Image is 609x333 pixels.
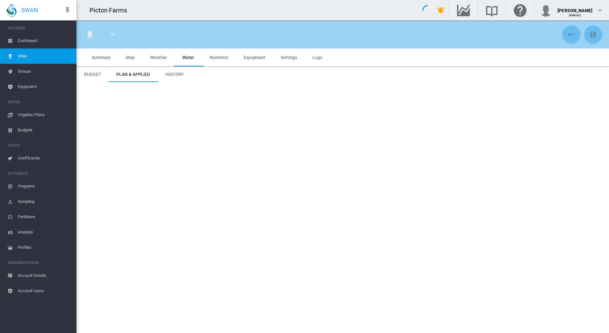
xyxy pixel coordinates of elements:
md-icon: icon-menu-down [108,31,116,38]
button: icon-bell-ring [434,4,447,17]
button: icon-menu-down [106,28,118,41]
span: Budget [84,72,101,77]
span: Map [126,55,135,60]
md-icon: icon-bell-ring [437,6,445,14]
span: SWAN [21,6,38,14]
div: Picton Farms [90,6,133,15]
span: ACCOUNT [8,23,71,33]
span: Fertilisers [18,209,71,225]
button: Cancel Changes [562,26,580,43]
img: profile.jpg [540,4,552,17]
span: Groups [18,64,71,79]
button: Click to go to list of Sites [83,28,96,41]
span: Coefficients [18,151,71,166]
span: CROPS [8,140,71,151]
md-icon: Click here for help [512,6,528,14]
span: Plan & Applied [116,72,150,77]
span: Dashboard [18,33,71,48]
span: (Admin) [569,13,581,17]
span: Equipment [244,55,265,60]
button: Save Changes [584,26,602,43]
span: ADMINISTRATION [8,258,71,268]
md-icon: icon-chevron-down [596,6,604,14]
span: Sites [18,48,71,64]
span: Account Details [18,268,71,283]
span: Irrigation Plans [18,107,71,122]
md-icon: icon-map-marker-radius [86,31,94,38]
span: Settings [281,55,297,60]
span: Programs [18,179,71,194]
md-icon: icon-pin [64,6,71,14]
span: Nutrients [210,55,228,60]
md-icon: Search the knowledge base [484,6,499,14]
md-icon: icon-undo [568,31,575,38]
span: Weather [150,55,167,60]
div: [PERSON_NAME] [557,5,592,11]
span: Logs [312,55,322,60]
span: Equipment [18,79,71,94]
span: Water [182,55,194,60]
span: History [165,72,184,77]
span: Sampling [18,194,71,209]
span: Profiles [18,240,71,255]
span: Summary [92,55,111,60]
span: NUTRIENTS [8,168,71,179]
md-icon: icon-content-save [589,31,597,38]
span: Account Users [18,283,71,299]
img: SWAN-Landscape-Logo-Colour-drop.png [6,4,17,17]
md-icon: Go to the Data Hub [456,6,471,14]
span: WATER [8,97,71,107]
span: Analytes [18,225,71,240]
span: Budgets [18,122,71,138]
